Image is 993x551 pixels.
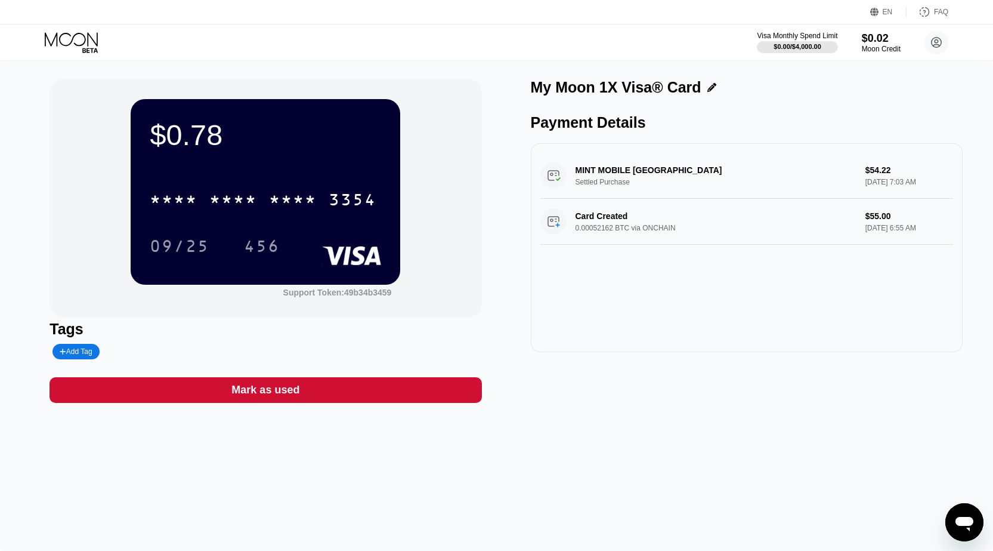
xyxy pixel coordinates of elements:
[244,238,280,257] div: 456
[883,8,893,16] div: EN
[934,8,948,16] div: FAQ
[862,32,901,53] div: $0.02Moon Credit
[774,43,821,50] div: $0.00 / $4,000.00
[283,288,392,297] div: Support Token: 49b34b3459
[52,344,99,359] div: Add Tag
[60,347,92,356] div: Add Tag
[150,118,381,152] div: $0.78
[870,6,907,18] div: EN
[50,377,481,403] div: Mark as used
[283,288,392,297] div: Support Token:49b34b3459
[945,503,983,541] iframe: Button to launch messaging window
[235,231,289,261] div: 456
[231,383,299,397] div: Mark as used
[862,45,901,53] div: Moon Credit
[531,114,963,131] div: Payment Details
[757,32,837,53] div: Visa Monthly Spend Limit$0.00/$4,000.00
[329,192,376,211] div: 3354
[150,238,209,257] div: 09/25
[141,231,218,261] div: 09/25
[50,321,481,338] div: Tags
[907,6,948,18] div: FAQ
[862,32,901,45] div: $0.02
[531,79,701,96] div: My Moon 1X Visa® Card
[757,32,837,40] div: Visa Monthly Spend Limit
